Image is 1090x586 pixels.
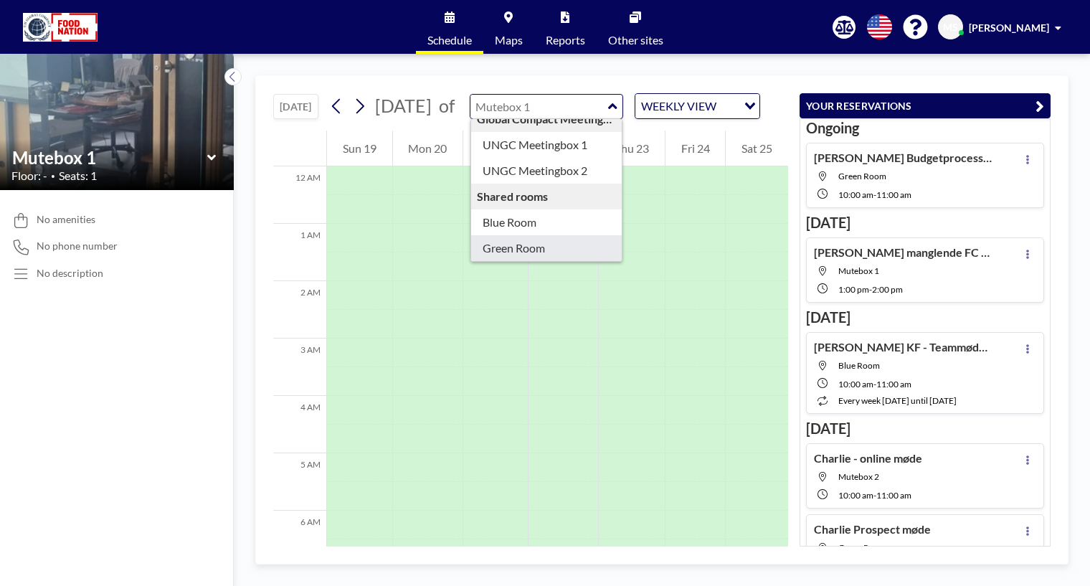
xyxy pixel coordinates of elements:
div: 4 AM [273,396,326,453]
span: Seats: 1 [59,169,97,183]
h3: [DATE] [806,420,1044,438]
span: 10:00 AM [838,379,873,389]
h3: [DATE] [806,214,1044,232]
div: 12 AM [273,166,326,224]
span: [DATE] [375,95,432,116]
span: 11:00 AM [876,490,911,501]
div: Tue 21 [463,131,528,166]
span: 11:00 AM [876,379,911,389]
span: No amenities [37,213,95,226]
div: No description [37,267,103,280]
span: No phone number [37,240,118,252]
span: Reports [546,34,585,46]
span: Mutebox 2 [838,471,879,482]
button: YOUR RESERVATIONS [800,93,1051,118]
h4: [PERSON_NAME] KF - Teammøde -Programteam [814,340,993,354]
span: - [869,284,872,295]
div: 1 AM [273,224,326,281]
button: [DATE] [273,94,318,119]
h4: [PERSON_NAME] Budgetprocesser med [PERSON_NAME] [814,151,993,165]
input: Mutebox 1 [12,147,207,168]
span: Blue Room [838,360,880,371]
div: Sun 19 [327,131,392,166]
span: Green Room [838,542,886,553]
div: Thu 23 [599,131,665,166]
span: - [873,189,876,200]
span: WEEKLY VIEW [638,97,719,115]
span: 1:00 PM [838,284,869,295]
div: Mon 20 [393,131,463,166]
div: 3 AM [273,339,326,396]
div: 2 AM [273,281,326,339]
span: of [439,95,455,117]
span: Other sites [608,34,663,46]
span: • [51,171,55,181]
div: 6 AM [273,511,326,568]
div: Fri 24 [665,131,726,166]
h4: [PERSON_NAME] manglende FC - liste i info@ [814,245,993,260]
span: 10:00 AM [838,490,873,501]
div: Green Room [471,235,622,261]
span: Mutebox 1 [838,265,879,276]
span: MS [943,21,958,34]
h3: Ongoing [806,119,1044,137]
input: Mutebox 1 [470,95,608,118]
h4: Charlie - online møde [814,451,922,466]
span: Schedule [427,34,472,46]
div: Blue Room [471,209,622,235]
span: 10:00 AM [838,189,873,200]
div: Search for option [635,94,759,118]
span: - [873,490,876,501]
div: Global Compact Meetingboxes [471,106,622,132]
span: Green Room [838,171,886,181]
span: [PERSON_NAME] [969,22,1049,34]
div: UNGC Meetingbox 1 [471,132,622,158]
span: - [873,379,876,389]
input: Search for option [721,97,736,115]
div: 5 AM [273,453,326,511]
div: Sat 25 [726,131,788,166]
span: Floor: - [11,169,47,183]
span: Maps [495,34,523,46]
img: organization-logo [23,13,98,42]
div: Shared rooms [471,184,622,209]
span: every week [DATE] until [DATE] [838,395,957,406]
span: 2:00 PM [872,284,903,295]
span: 11:00 AM [876,189,911,200]
h4: Charlie Prospect møde [814,522,931,537]
div: UNGC Meetingbox 2 [471,158,622,184]
h3: [DATE] [806,308,1044,326]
